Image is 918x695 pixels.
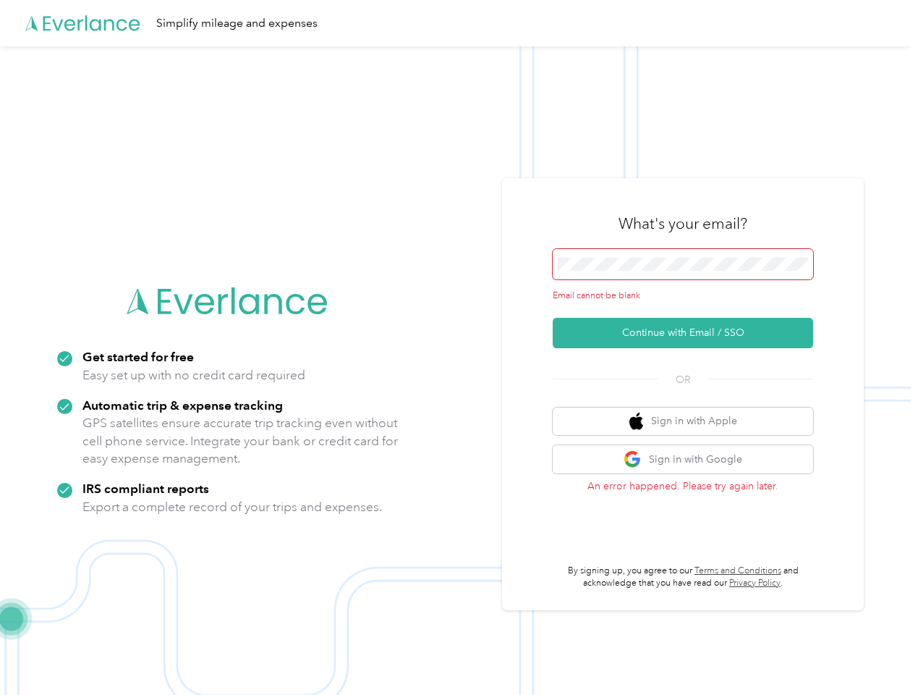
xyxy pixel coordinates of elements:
[156,14,318,33] div: Simplify mileage and expenses
[82,349,194,364] strong: Get started for free
[694,565,781,576] a: Terms and Conditions
[619,214,747,234] h3: What's your email?
[82,397,283,413] strong: Automatic trip & expense tracking
[553,290,813,303] div: Email cannot be blank
[553,445,813,473] button: google logoSign in with Google
[729,578,781,589] a: Privacy Policy
[629,413,644,431] img: apple logo
[553,565,813,590] p: By signing up, you agree to our and acknowledge that you have read our .
[82,414,399,468] p: GPS satellites ensure accurate trip tracking even without cell phone service. Integrate your bank...
[82,498,382,516] p: Export a complete record of your trips and expenses.
[658,372,708,387] span: OR
[82,481,209,496] strong: IRS compliant reports
[553,479,813,494] p: An error happened. Please try again later.
[82,366,305,384] p: Easy set up with no credit card required
[553,318,813,348] button: Continue with Email / SSO
[553,408,813,436] button: apple logoSign in with Apple
[624,450,642,468] img: google logo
